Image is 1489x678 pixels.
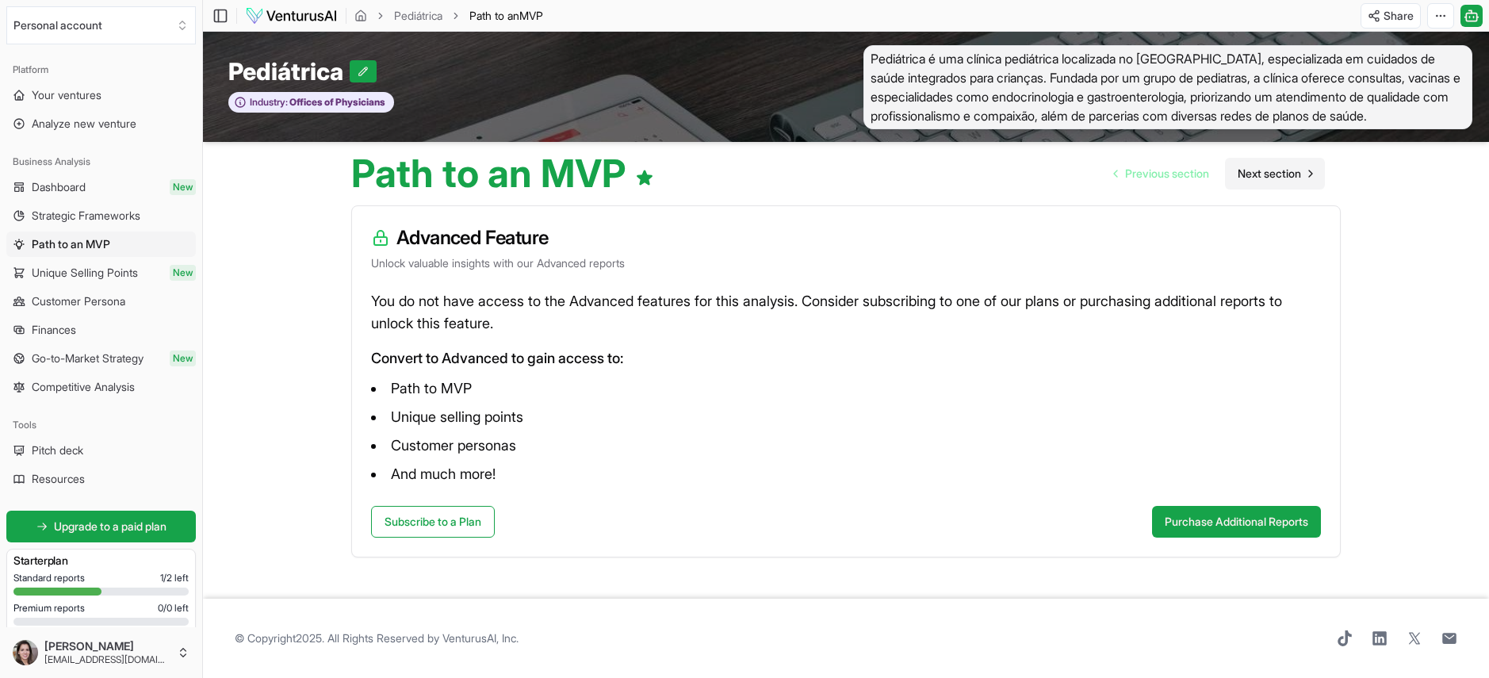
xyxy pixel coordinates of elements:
[6,232,196,257] a: Path to an MVP
[170,350,196,366] span: New
[1384,8,1414,24] span: Share
[160,572,189,584] span: 1 / 2 left
[6,111,196,136] a: Analyze new venture
[863,45,1472,129] span: Pediátrica é uma clínica pediátrica localizada no [GEOGRAPHIC_DATA], especializada em cuidados de...
[442,631,516,645] a: VenturusAI, Inc
[288,96,385,109] span: Offices of Physicians
[32,442,83,458] span: Pitch deck
[1361,3,1421,29] button: Share
[1125,166,1209,182] span: Previous section
[354,8,543,24] nav: breadcrumb
[371,462,1321,487] li: And much more!
[371,255,1321,271] p: Unlock valuable insights with our Advanced reports
[32,293,125,309] span: Customer Persona
[6,374,196,400] a: Competitive Analysis
[6,260,196,285] a: Unique Selling PointsNew
[44,653,170,666] span: [EMAIL_ADDRESS][DOMAIN_NAME]
[6,412,196,438] div: Tools
[32,322,76,338] span: Finances
[13,572,85,584] span: Standard reports
[6,511,196,542] a: Upgrade to a paid plan
[32,179,86,195] span: Dashboard
[6,174,196,200] a: DashboardNew
[44,639,170,653] span: [PERSON_NAME]
[250,96,288,109] span: Industry:
[371,290,1321,335] p: You do not have access to the Advanced features for this analysis. Consider subscribing to one of...
[245,6,338,25] img: logo
[170,265,196,281] span: New
[1152,506,1321,538] button: Purchase Additional Reports
[6,203,196,228] a: Strategic Frameworks
[32,87,101,103] span: Your ventures
[228,92,394,113] button: Industry:Offices of Physicians
[371,404,1321,430] li: Unique selling points
[6,317,196,343] a: Finances
[32,350,144,366] span: Go-to-Market Strategy
[170,179,196,195] span: New
[235,630,519,646] span: © Copyright 2025 . All Rights Reserved by .
[32,236,110,252] span: Path to an MVP
[469,9,519,22] span: Path to an
[32,265,138,281] span: Unique Selling Points
[1101,158,1222,190] a: Go to previous page
[54,519,167,534] span: Upgrade to a paid plan
[6,149,196,174] div: Business Analysis
[6,289,196,314] a: Customer Persona
[32,208,140,224] span: Strategic Frameworks
[13,640,38,665] img: ACg8ocKIgQj1KSmRb_mcugRnnRLTzks-rXdzbgBaSXyQaiN5etEhWfBy=s96-c
[1101,158,1325,190] nav: pagination
[13,553,189,569] h3: Starter plan
[6,346,196,371] a: Go-to-Market StrategyNew
[32,471,85,487] span: Resources
[32,116,136,132] span: Analyze new venture
[158,602,189,615] span: 0 / 0 left
[6,466,196,492] a: Resources
[371,506,495,538] a: Subscribe to a Plan
[371,376,1321,401] li: Path to MVP
[351,155,654,193] h1: Path to an MVP
[371,225,1321,251] h3: Advanced Feature
[6,438,196,463] a: Pitch deck
[13,602,85,615] span: Premium reports
[6,82,196,108] a: Your ventures
[371,433,1321,458] li: Customer personas
[6,634,196,672] button: [PERSON_NAME][EMAIL_ADDRESS][DOMAIN_NAME]
[1238,166,1301,182] span: Next section
[1225,158,1325,190] a: Go to next page
[228,57,350,86] span: Pediátrica
[394,8,442,24] a: Pediátrica
[32,379,135,395] span: Competitive Analysis
[469,8,543,24] span: Path to anMVP
[6,57,196,82] div: Platform
[6,6,196,44] button: Select an organization
[371,347,1321,370] p: Convert to Advanced to gain access to:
